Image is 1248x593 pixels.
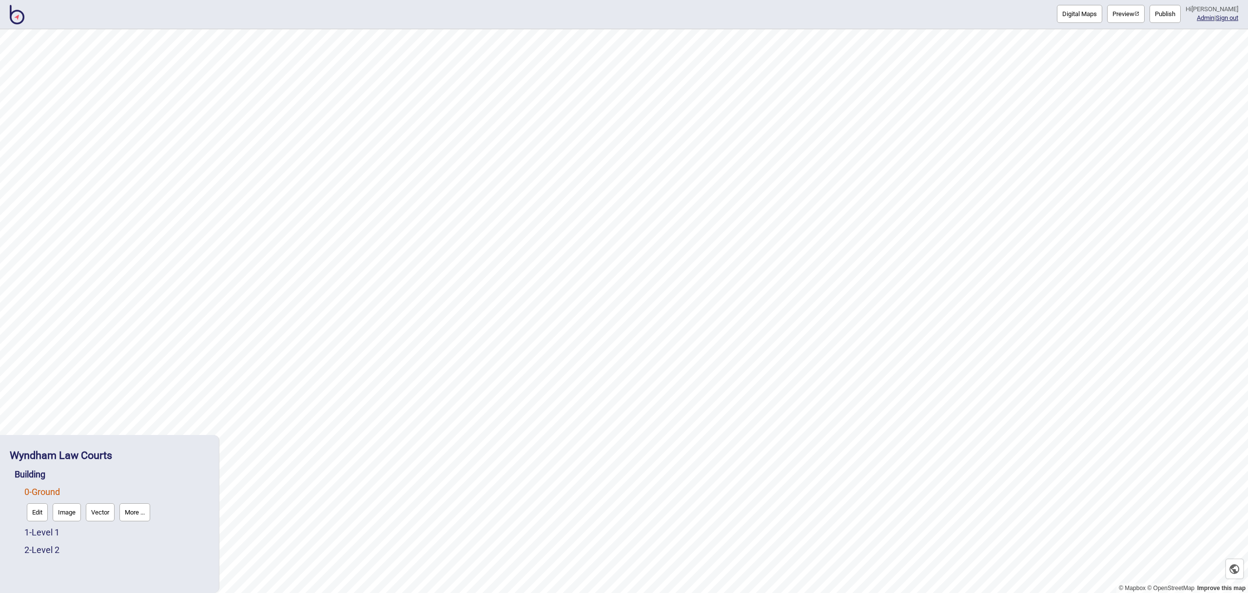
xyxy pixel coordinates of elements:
a: 0-Ground [24,487,60,497]
a: Previewpreview [1107,5,1145,23]
a: Edit [24,501,50,524]
button: Digital Maps [1057,5,1102,23]
img: BindiMaps CMS [10,5,24,24]
div: Hi [PERSON_NAME] [1186,5,1238,14]
button: Preview [1107,5,1145,23]
a: 1-Level 1 [24,527,59,537]
button: Publish [1150,5,1181,23]
a: Mapbox [1119,585,1146,592]
div: Level 2 [24,541,209,559]
span: | [1197,14,1216,21]
div: Ground [24,483,209,524]
button: Image [53,503,81,521]
button: Vector [86,503,115,521]
img: preview [1134,11,1139,16]
a: OpenStreetMap [1147,585,1194,592]
a: Map feedback [1197,585,1246,592]
a: Vector [83,501,117,524]
div: Wyndham Law Courts [10,445,209,466]
button: More ... [119,503,150,521]
a: Building [15,469,45,479]
button: Edit [27,503,48,521]
a: Admin [1197,14,1214,21]
a: Image [50,501,83,524]
a: 2-Level 2 [24,545,59,555]
button: Sign out [1216,14,1238,21]
a: More ... [117,501,153,524]
div: Level 1 [24,524,209,541]
a: Wyndham Law Courts [10,449,112,461]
